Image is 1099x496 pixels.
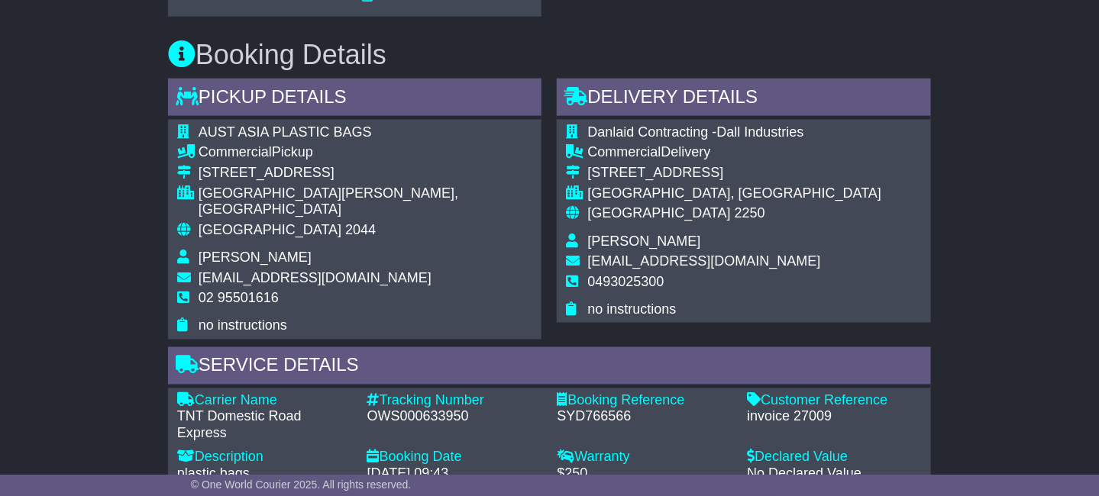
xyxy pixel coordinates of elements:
div: TNT Domestic Road Express [177,409,352,442]
span: [EMAIL_ADDRESS][DOMAIN_NAME] [199,270,432,285]
div: Declared Value [747,449,922,466]
span: © One World Courier 2025. All rights reserved. [191,478,412,491]
h3: Booking Details [168,40,931,70]
div: Tracking Number [367,393,542,410]
span: [PERSON_NAME] [587,234,700,249]
span: no instructions [587,302,676,317]
span: AUST ASIA PLASTIC BAGS [199,124,372,140]
div: Booking Date [367,449,542,466]
span: no instructions [199,318,287,333]
div: Customer Reference [747,393,922,410]
div: Delivery Details [557,79,931,120]
div: [STREET_ADDRESS] [199,165,533,182]
span: 02 95501616 [199,291,279,306]
div: Pickup [199,144,533,161]
span: [GEOGRAPHIC_DATA] [199,222,341,237]
div: Pickup Details [168,79,542,120]
div: Warranty [557,449,732,466]
div: [GEOGRAPHIC_DATA], [GEOGRAPHIC_DATA] [587,185,881,202]
div: No Declared Value [747,466,922,483]
div: plastic bags [177,466,352,483]
span: 0493025300 [587,274,664,289]
div: [GEOGRAPHIC_DATA][PERSON_NAME], [GEOGRAPHIC_DATA] [199,185,533,218]
span: Danlaid Contracting -Dall Industries [587,124,803,140]
span: [EMAIL_ADDRESS][DOMAIN_NAME] [587,253,820,269]
span: 2044 [345,222,376,237]
span: 2250 [735,205,765,221]
div: Booking Reference [557,393,732,410]
div: invoice 27009 [747,409,922,426]
div: Description [177,449,352,466]
div: OWS000633950 [367,409,542,426]
div: Delivery [587,144,881,161]
span: Commercial [587,144,661,159]
div: [STREET_ADDRESS] [587,165,881,182]
div: [DATE] 09:43 [367,466,542,483]
span: [GEOGRAPHIC_DATA] [587,205,730,221]
div: $250 [557,466,732,483]
div: Carrier Name [177,393,352,410]
span: Commercial [199,144,272,159]
div: SYD766566 [557,409,732,426]
span: [PERSON_NAME] [199,250,312,265]
div: Service Details [168,347,931,388]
